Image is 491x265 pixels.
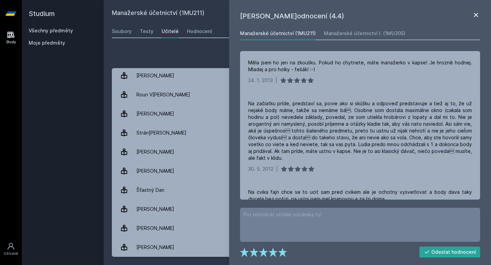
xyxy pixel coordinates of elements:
[140,25,153,38] a: Testy
[248,166,273,172] div: 30. 5. 2012
[112,161,483,181] a: [PERSON_NAME] 2 hodnocení 5.0
[112,123,483,142] a: Strán[PERSON_NAME] 10 hodnocení 3.7
[136,126,187,140] div: Strán[PERSON_NAME]
[140,28,153,35] div: Testy
[112,104,483,123] a: [PERSON_NAME] 2 hodnocení 5.0
[248,100,472,161] div: Na začiatku príde, predstaví sa, povie ako si skúšku a odpoveď predstavuje a tiež aj to, že už ne...
[136,202,174,216] div: [PERSON_NAME]
[112,142,483,161] a: [PERSON_NAME] 4 hodnocení 5.0
[248,59,472,73] div: Měla jsem ho jen na zkoušku. Pokud ho chytnete, máte manažerko v kapse! Je hrozně hodnej. Mladej ...
[187,28,212,35] div: Hodnocení
[136,240,174,254] div: [PERSON_NAME]
[136,107,174,121] div: [PERSON_NAME]
[1,239,20,260] a: Uživatel
[136,145,174,159] div: [PERSON_NAME]
[248,189,472,202] div: Na cvika fajn chce se to ucit sam pred cvikem ale je ochotny vysvetlovat a body dava taky docela ...
[136,164,174,178] div: [PERSON_NAME]
[6,40,16,45] div: Study
[29,40,65,46] span: Moje předměty
[419,247,480,258] button: Odeslat hodnocení
[1,27,20,48] a: Study
[136,69,174,82] div: [PERSON_NAME]
[248,77,273,84] div: 24. 1. 2013
[112,25,132,38] a: Soubory
[276,166,278,172] div: |
[136,88,190,102] div: Roun V[PERSON_NAME]
[112,219,483,238] a: [PERSON_NAME] 3 hodnocení 3.7
[29,28,73,33] a: Všechny předměty
[112,8,406,19] h2: Manažerské účetnictví (1MU211)
[162,25,179,38] a: Učitelé
[162,28,179,35] div: Učitelé
[276,77,277,84] div: |
[4,251,18,256] div: Uživatel
[112,181,483,200] a: Šťastný Dan 1 hodnocení 3.0
[112,85,483,104] a: Roun V[PERSON_NAME] 4 hodnocení 4.8
[187,25,212,38] a: Hodnocení
[112,66,483,85] a: [PERSON_NAME] 1 hodnocení 4.0
[136,183,164,197] div: Šťastný Dan
[112,28,132,35] div: Soubory
[136,221,174,235] div: [PERSON_NAME]
[112,238,483,257] a: [PERSON_NAME] 10 hodnocení 4.8
[112,200,483,219] a: [PERSON_NAME] 2 hodnocení 4.0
